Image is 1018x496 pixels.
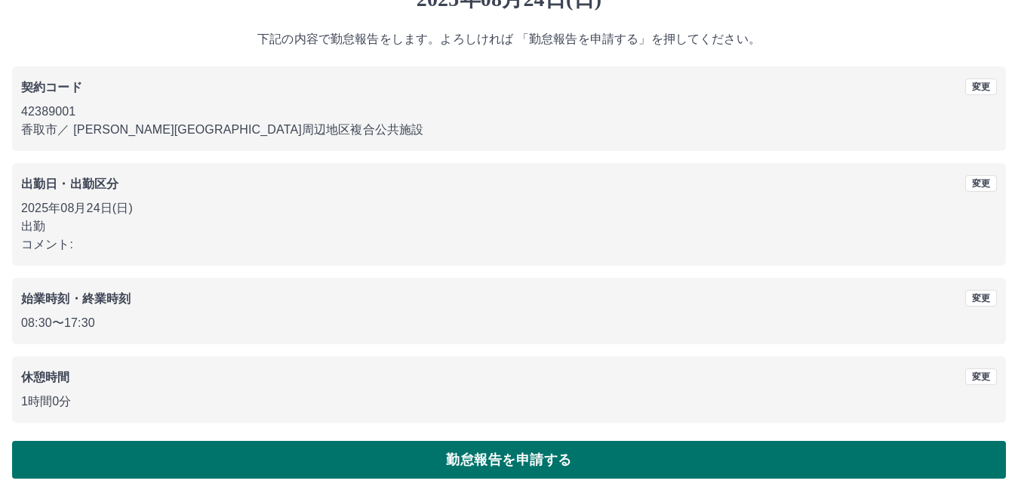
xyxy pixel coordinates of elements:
p: 下記の内容で勤怠報告をします。よろしければ 「勤怠報告を申請する」を押してください。 [12,30,1006,48]
b: 休憩時間 [21,371,70,384]
b: 契約コード [21,81,82,94]
button: 勤怠報告を申請する [12,441,1006,479]
button: 変更 [965,175,997,192]
p: 1時間0分 [21,393,997,411]
p: 2025年08月24日(日) [21,199,997,217]
button: 変更 [965,290,997,307]
p: 42389001 [21,103,997,121]
p: 08:30 〜 17:30 [21,314,997,332]
button: 変更 [965,368,997,385]
p: コメント: [21,236,997,254]
p: 香取市 ／ [PERSON_NAME][GEOGRAPHIC_DATA]周辺地区複合公共施設 [21,121,997,139]
button: 変更 [965,79,997,95]
b: 始業時刻・終業時刻 [21,292,131,305]
b: 出勤日・出勤区分 [21,177,118,190]
p: 出勤 [21,217,997,236]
